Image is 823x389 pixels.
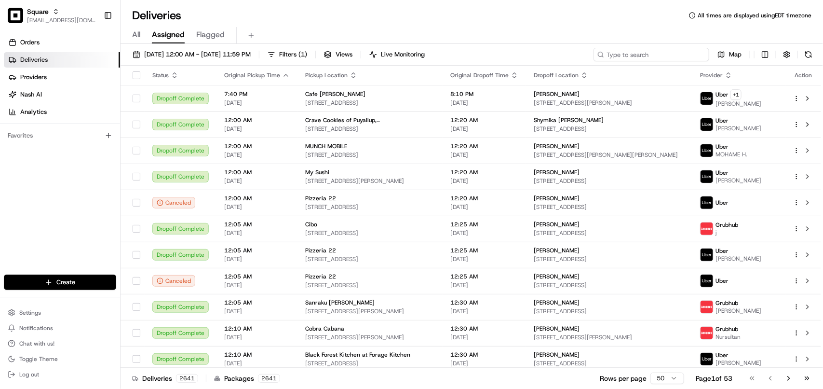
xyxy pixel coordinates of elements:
span: [DATE] 12:00 AM - [DATE] 11:59 PM [144,50,251,59]
span: [STREET_ADDRESS] [305,360,435,367]
button: Create [4,275,116,290]
span: Grubhub [715,299,738,307]
span: [PERSON_NAME] [715,255,761,263]
span: 12:00 AM [224,142,290,150]
span: Pylon [96,164,117,171]
button: SquareSquare[EMAIL_ADDRESS][DOMAIN_NAME] [4,4,100,27]
span: [STREET_ADDRESS] [534,255,685,263]
span: Providers [20,73,47,82]
span: Filters [279,50,307,59]
span: 12:20 AM [450,168,518,176]
span: 12:25 AM [450,273,518,280]
span: 8:10 PM [450,90,518,98]
input: Type to search [594,48,709,61]
button: [EMAIL_ADDRESS][DOMAIN_NAME] [27,16,96,24]
span: [PERSON_NAME] [534,325,580,333]
a: Deliveries [4,52,120,68]
span: 12:30 AM [450,299,518,306]
span: [PERSON_NAME] [534,194,580,202]
span: Original Dropoff Time [450,71,509,79]
div: We're available if you need us! [33,102,122,110]
span: [PERSON_NAME] [534,221,580,228]
span: [STREET_ADDRESS] [305,125,435,133]
div: Action [793,71,813,79]
span: [STREET_ADDRESS][PERSON_NAME] [305,333,435,341]
span: [DATE] [450,255,518,263]
span: 12:00 AM [224,116,290,124]
span: [STREET_ADDRESS] [305,281,435,289]
img: uber-new-logo.jpeg [701,353,713,365]
span: [STREET_ADDRESS][PERSON_NAME] [305,307,435,315]
span: Analytics [20,108,47,116]
span: Black Forest Kitchen at Forage Kitchen [305,351,410,359]
img: uber-new-logo.jpeg [701,92,713,105]
span: Uber [715,199,729,207]
span: Crave Cookies of Puyallup, [GEOGRAPHIC_DATA] [305,116,435,124]
span: Uber [715,351,729,359]
span: Nursultan [715,333,741,341]
button: Live Monitoring [365,48,429,61]
span: 12:25 AM [450,221,518,228]
span: Notifications [19,324,53,332]
span: [STREET_ADDRESS] [534,307,685,315]
span: [PERSON_NAME] [534,142,580,150]
span: All [132,29,140,41]
img: uber-new-logo.jpeg [701,275,713,287]
button: Canceled [152,197,195,208]
span: [DATE] [450,177,518,185]
span: Map [729,50,742,59]
span: Views [336,50,352,59]
span: 12:05 AM [224,273,290,280]
button: Toggle Theme [4,352,116,366]
span: Pickup Location [305,71,348,79]
p: Welcome 👋 [10,39,175,54]
span: [STREET_ADDRESS] [534,203,685,211]
span: [DATE] [224,229,290,237]
span: Create [56,278,75,287]
button: Map [713,48,746,61]
span: 12:20 AM [450,142,518,150]
span: [STREET_ADDRESS] [305,203,435,211]
button: Views [320,48,357,61]
span: [PERSON_NAME] [715,307,761,315]
span: 12:10 AM [224,325,290,333]
a: Orders [4,35,120,50]
span: 7:40 PM [224,90,290,98]
span: [DATE] [224,99,290,107]
span: Toggle Theme [19,355,58,363]
button: Filters(1) [263,48,311,61]
span: [STREET_ADDRESS] [305,151,435,159]
div: Packages [214,374,280,383]
div: Deliveries [132,374,198,383]
span: [PERSON_NAME] [715,100,761,108]
span: Cafe [PERSON_NAME] [305,90,365,98]
span: Provider [700,71,723,79]
div: 📗 [10,141,17,149]
span: [STREET_ADDRESS] [534,125,685,133]
span: Pizzeria 22 [305,247,336,254]
span: [STREET_ADDRESS] [534,177,685,185]
span: Nash AI [20,90,42,99]
span: Sanraku [PERSON_NAME] [305,299,375,306]
a: 📗Knowledge Base [6,136,78,153]
button: +1 [730,89,742,100]
a: Providers [4,69,120,85]
span: [DATE] [224,255,290,263]
span: 12:05 AM [224,221,290,228]
button: Canceled [152,275,195,287]
button: Chat with us! [4,337,116,350]
span: [PERSON_NAME] [715,359,761,367]
div: 2641 [258,374,280,383]
span: 12:20 AM [450,116,518,124]
button: Start new chat [164,95,175,107]
span: MOHAME H. [715,151,747,158]
div: Favorites [4,128,116,143]
span: ( 1 ) [298,50,307,59]
span: 12:30 AM [450,325,518,333]
span: Flagged [196,29,225,41]
a: Nash AI [4,87,120,102]
span: Pizzeria 22 [305,194,336,202]
span: [DATE] [450,151,518,159]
